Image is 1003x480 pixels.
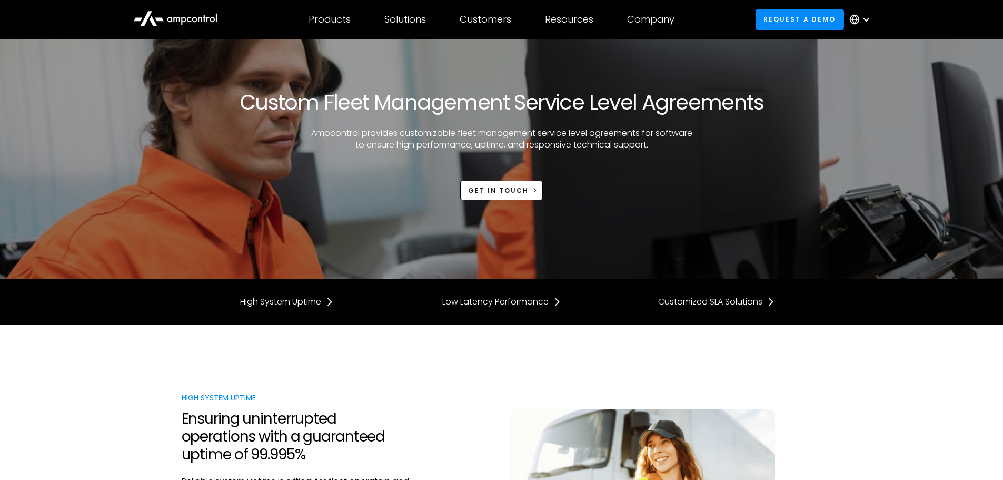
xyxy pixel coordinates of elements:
[240,90,763,115] h1: Custom Fleet Management Service Level Agreements
[384,14,426,25] div: Solutions
[658,296,762,308] div: Customized SLA Solutions
[310,128,694,151] p: Ampcontrol provides customizable fleet management service level agreements for software to ensure...
[460,14,511,25] div: Customers
[756,9,844,29] a: Request a demo
[545,14,593,25] div: Resources
[182,410,431,463] h2: Ensuring uninterrupted operations with a guaranteed uptime of 99.995%
[182,392,431,404] div: High System Uptime
[309,14,351,25] div: Products
[442,296,549,308] div: Low Latency Performance
[627,14,674,25] div: Company
[658,296,775,308] a: Customized SLA Solutions
[460,181,543,200] a: Get in touch
[240,296,321,308] div: High System Uptime
[442,296,561,308] a: Low Latency Performance
[468,186,529,195] div: Get in touch
[240,296,334,308] a: High System Uptime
